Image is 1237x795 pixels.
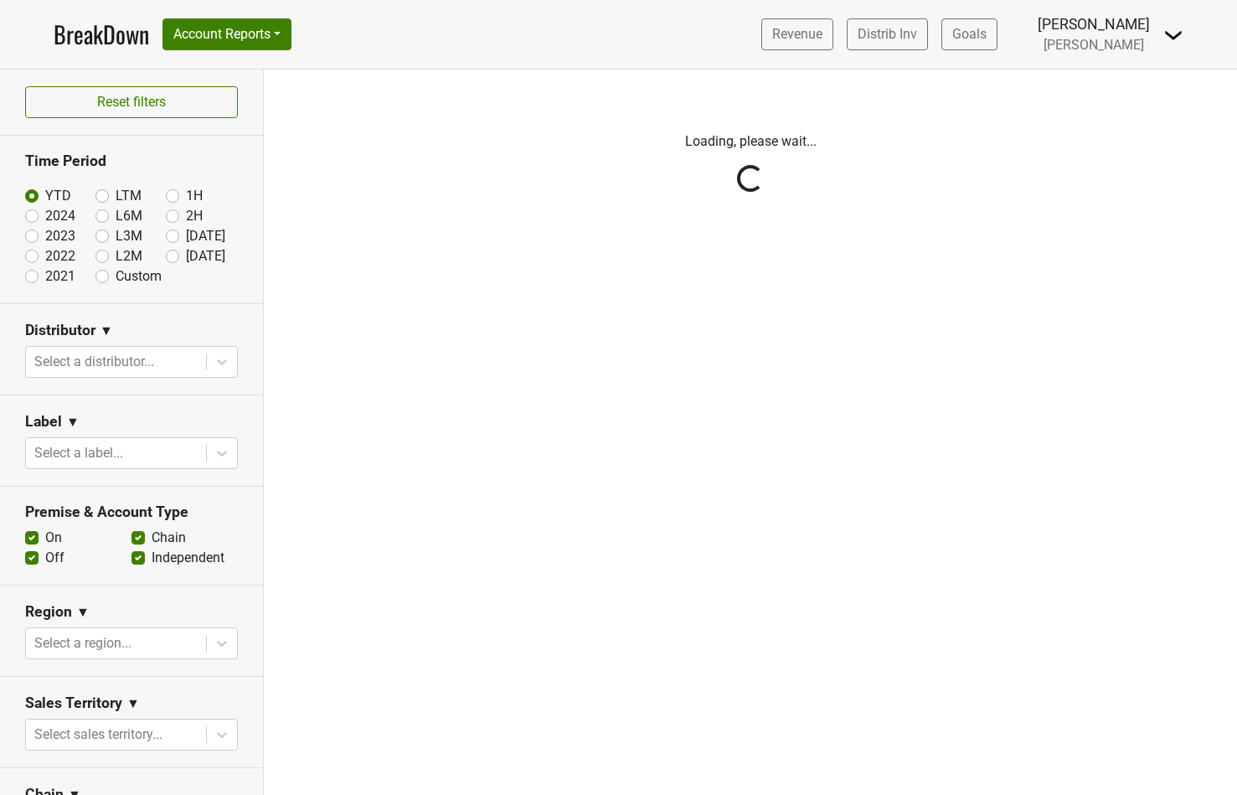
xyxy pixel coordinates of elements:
a: Goals [941,18,997,50]
a: Distrib Inv [847,18,928,50]
p: Loading, please wait... [286,132,1215,152]
a: BreakDown [54,17,149,52]
button: Account Reports [162,18,291,50]
a: Revenue [761,18,833,50]
div: [PERSON_NAME] [1038,13,1150,35]
img: Dropdown Menu [1163,25,1183,45]
span: [PERSON_NAME] [1044,37,1144,53]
